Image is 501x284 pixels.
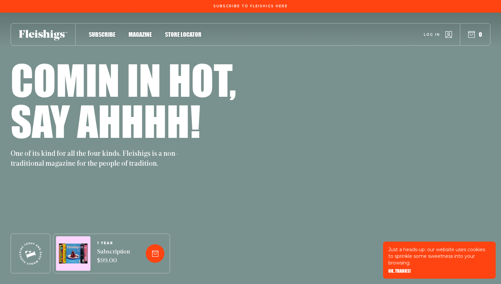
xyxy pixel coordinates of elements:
[165,31,201,38] span: Store locator
[97,241,130,245] span: 1 YEAR
[89,31,115,38] span: Subscribe
[129,31,152,38] span: Magazine
[424,32,440,37] span: Log in
[424,31,452,38] a: Log in
[59,244,87,264] img: Magazines image
[212,4,289,8] a: Subscribe To Fleishigs Here
[97,248,130,266] span: Subscription $99.00
[11,59,236,100] h1: Comin in hot,
[213,4,288,8] span: Subscribe To Fleishigs Here
[129,30,152,39] a: Magazine
[11,149,183,169] p: One of its kind for all the four kinds. Fleishigs is a non-traditional magazine for the people of...
[11,100,200,141] h1: Say ahhhh!
[388,269,411,273] button: OK, THANKS!
[89,30,115,39] a: Subscribe
[165,30,201,39] a: Store locator
[97,241,130,266] a: 1 YEARSubscription $99.00
[388,246,490,266] p: Just a heads-up: our website uses cookies to sprinkle some sweetness into your browsing.
[468,31,482,38] button: 0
